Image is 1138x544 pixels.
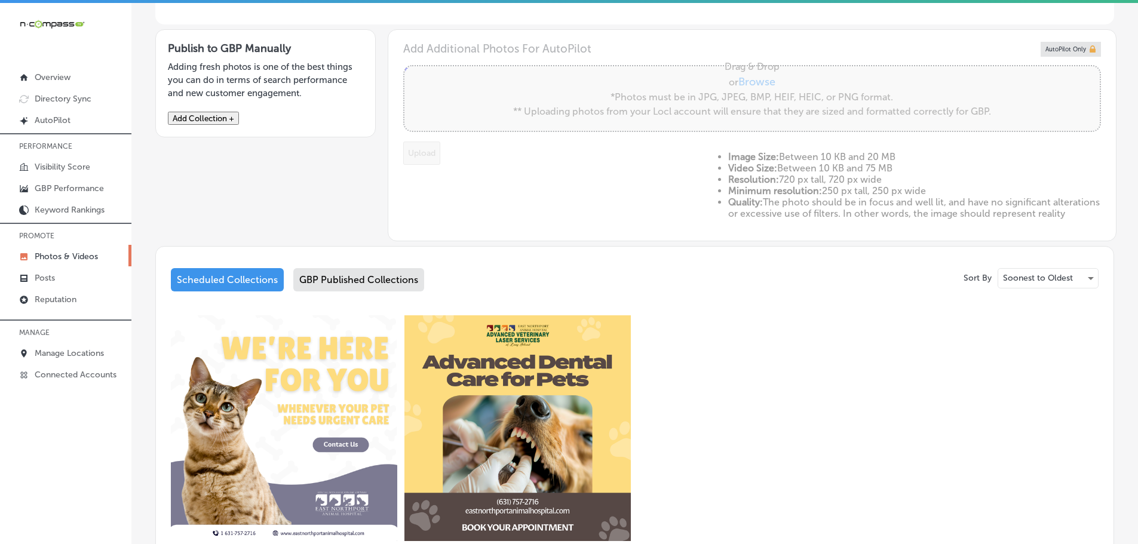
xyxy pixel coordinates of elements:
div: Soonest to Oldest [998,269,1098,288]
div: GBP Published Collections [293,268,424,291]
img: 660ab0bf-5cc7-4cb8-ba1c-48b5ae0f18e60NCTV_CLogo_TV_Black_-500x88.png [19,19,85,30]
p: Sort By [964,273,992,283]
div: Scheduled Collections [171,268,284,291]
img: Collection thumbnail [171,315,397,542]
p: Reputation [35,294,76,305]
button: Add Collection + [168,112,239,125]
img: Collection thumbnail [404,315,631,542]
p: Manage Locations [35,348,104,358]
p: Photos & Videos [35,251,98,262]
h3: Publish to GBP Manually [168,42,363,55]
p: Overview [35,72,70,82]
p: Directory Sync [35,94,91,104]
p: Keyword Rankings [35,205,105,215]
p: Connected Accounts [35,370,116,380]
p: Adding fresh photos is one of the best things you can do in terms of search performance and new c... [168,60,363,100]
p: Posts [35,273,55,283]
p: Visibility Score [35,162,90,172]
p: GBP Performance [35,183,104,193]
p: AutoPilot [35,115,70,125]
p: Soonest to Oldest [1003,272,1073,284]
